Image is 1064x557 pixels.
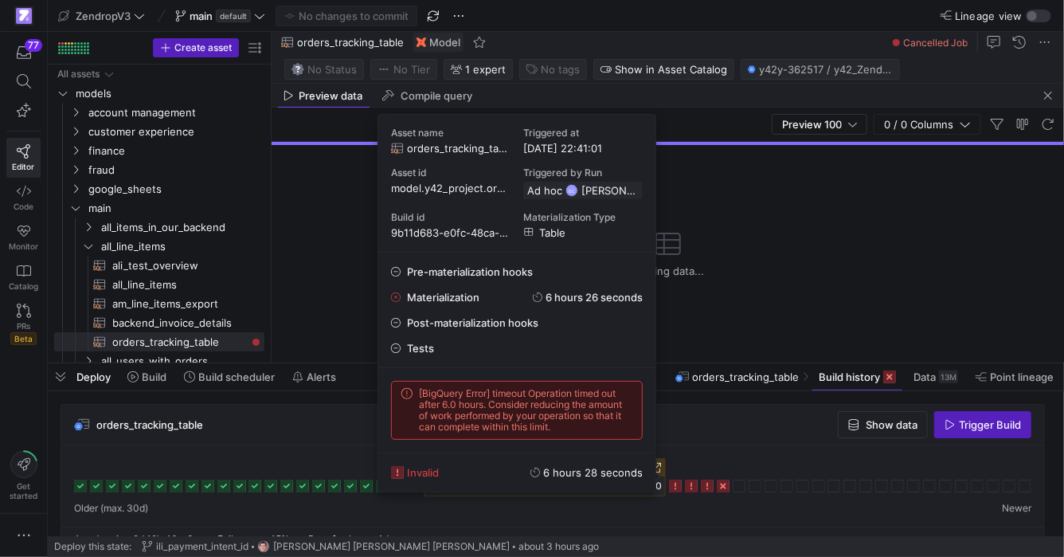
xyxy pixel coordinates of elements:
button: No tags [519,59,587,80]
span: No Status [291,63,357,76]
span: finance [88,142,262,160]
span: Build id [391,212,510,223]
y42-duration: 6 hours 26 seconds [546,291,643,304]
button: Build history [812,363,903,390]
span: Ad hoc [527,184,562,197]
span: Monitor [9,241,38,251]
span: Avg duration [74,533,130,545]
span: about 3 hours ago [518,541,599,552]
button: No statusNo Status [284,59,364,80]
span: PRs [17,321,30,331]
span: Build history [819,371,880,383]
span: No Tier [377,63,430,76]
span: No tags [541,63,580,76]
span: 15% [271,533,289,545]
button: ZendropV3 [54,6,149,26]
span: Compile query [401,91,472,101]
span: all_items_in_our_backend [101,218,262,237]
span: [BigQuery Error] timeout Operation timed out after 6.0 hours. Consider reducing the amount of wor... [419,388,632,433]
div: Press SPACE to select this row. [54,313,264,332]
span: Tests [407,342,643,355]
div: Press SPACE to select this row. [54,198,264,218]
div: 13M [939,371,958,383]
div: Press SPACE to select this row. [54,65,264,84]
span: Beta [10,332,37,345]
span: default [216,10,251,22]
button: Show in Asset Catalog [593,59,734,80]
span: orders_tracking_table [96,418,203,431]
span: [PERSON_NAME] [PERSON_NAME] [PERSON_NAME] [273,541,510,552]
span: Older (max. 30d) [74,503,148,514]
span: ali_test_overview​​​​​​​​​​ [112,257,246,275]
a: https://storage.googleapis.com/y42-prod-data-exchange/images/qZXOSqkTtPuVcXVzF40oUlM07HVTwZXfPK0U... [6,2,41,29]
span: orders_tracking_table​​​​​​​​​​ [112,333,246,351]
button: Build scheduler [177,363,282,390]
span: Build scheduler [198,371,275,383]
span: Pre-materialization hooks [407,265,643,278]
div: Press SPACE to select this row. [54,237,264,256]
button: maindefault [171,6,269,26]
span: y42y-362517 / y42_ZendropV3_main / orders_tracking_table [759,63,893,76]
span: customer experience [88,123,262,141]
button: Ad hocGC[PERSON_NAME] [523,182,643,199]
y42-duration: 6 hours 28 seconds [543,466,643,479]
span: Deploy [76,371,111,383]
span: Newer [1002,503,1031,514]
span: Asset name [391,127,510,139]
span: am_line_items_export​​​​​​​​​​ [112,295,246,313]
a: Catalog [6,257,41,297]
span: Trigger Build [959,418,1021,431]
span: Get started [10,481,37,500]
span: Data [913,371,936,383]
div: All assets [57,69,100,80]
span: 1 expert [465,63,506,76]
span: Asset id [391,167,510,178]
button: Data13M [906,363,965,390]
span: Model [429,36,460,49]
span: Code [14,202,33,211]
span: Cancelled Job [903,37,968,49]
div: 77 [25,39,42,52]
button: Show data [838,411,928,438]
span: 1d [378,533,389,545]
div: Press SPACE to select this row. [54,84,264,103]
a: orders_tracking_table​​​​​​​​​​ [54,332,264,351]
a: am_line_items_export​​​​​​​​​​ [54,294,264,313]
span: Deploy this state: [54,541,131,552]
a: Monitor [6,218,41,257]
div: Press SPACE to select this row. [54,256,264,275]
span: Create asset [174,42,232,53]
div: Press SPACE to select this row. [54,179,264,198]
span: Materialization [407,291,526,304]
div: Press SPACE to select this row. [54,103,264,122]
button: y42y-362517 / y42_ZendropV3_main / orders_tracking_table [741,59,900,80]
span: Preview 100 [782,118,842,131]
span: backend_invoice_details​​​​​​​​​​ [112,314,246,332]
span: main [88,199,262,218]
button: Trigger Build [934,411,1031,438]
img: https://storage.googleapis.com/y42-prod-data-exchange/images/G2kHvxVlt02YItTmblwfhPy4mK5SfUxFU6Tr... [257,540,270,553]
img: https://storage.googleapis.com/y42-prod-data-exchange/images/qZXOSqkTtPuVcXVzF40oUlM07HVTwZXfPK0U... [16,8,32,24]
button: Getstarted [6,445,41,507]
a: ali_test_overview​​​​​​​​​​ [54,256,264,275]
button: Create asset [153,38,239,57]
span: [DATE] 22:41:01 [523,142,602,155]
span: Post-materialization hooks [407,316,643,329]
a: Code [6,178,41,218]
span: [PERSON_NAME] [581,184,639,197]
button: 77 [6,38,41,67]
img: No status [291,63,304,76]
button: 1 expert [444,59,513,80]
span: orders_tracking_table [407,142,510,155]
button: 0 / 0 Columns [874,114,981,135]
button: No tierNo Tier [370,59,437,80]
span: account management [88,104,262,122]
a: PRsBeta [6,297,41,351]
span: ili_payment_intent_id [156,541,248,552]
span: Triggered by Run [523,167,643,178]
button: Alerts [285,363,343,390]
span: Lineage view [955,10,1023,22]
span: 2d 12h 46m 3s [133,533,198,545]
span: Data freshness [308,533,375,545]
span: Editor [13,162,35,171]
